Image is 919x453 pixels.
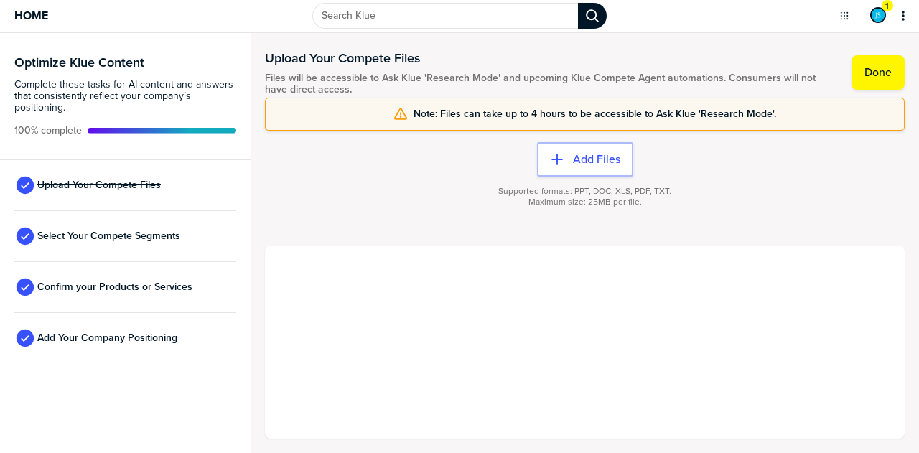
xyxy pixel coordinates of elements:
span: Note: Files can take up to 4 hours to be accessible to Ask Klue 'Research Mode'. [414,108,776,120]
span: Active [14,125,82,136]
h3: Optimize Klue Content [14,56,236,69]
div: Jacob Salazar [870,7,886,23]
button: Done [852,55,905,90]
span: Confirm your Products or Services [37,281,192,293]
label: Done [864,65,892,80]
button: Open Drop [837,9,852,23]
span: Home [14,9,48,22]
span: 1 [885,1,889,11]
span: Add Your Company Positioning [37,332,177,344]
span: Maximum size: 25MB per file. [528,197,642,207]
div: Search Klue [578,3,607,29]
span: Upload Your Compete Files [37,179,161,191]
span: Supported formats: PPT, DOC, XLS, PDF, TXT. [498,186,671,197]
h1: Upload Your Compete Files [265,50,837,67]
a: Edit Profile [869,6,887,24]
input: Search Klue [312,3,579,29]
span: Select Your Compete Segments [37,230,180,242]
img: cc4e7c2526388b955dadcd33036ae87c-sml.png [872,9,885,22]
button: Add Files [537,142,633,177]
span: Files will be accessible to Ask Klue 'Research Mode' and upcoming Klue Compete Agent automations.... [265,73,837,95]
span: Complete these tasks for AI content and answers that consistently reflect your company’s position... [14,79,236,113]
label: Add Files [573,152,620,167]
